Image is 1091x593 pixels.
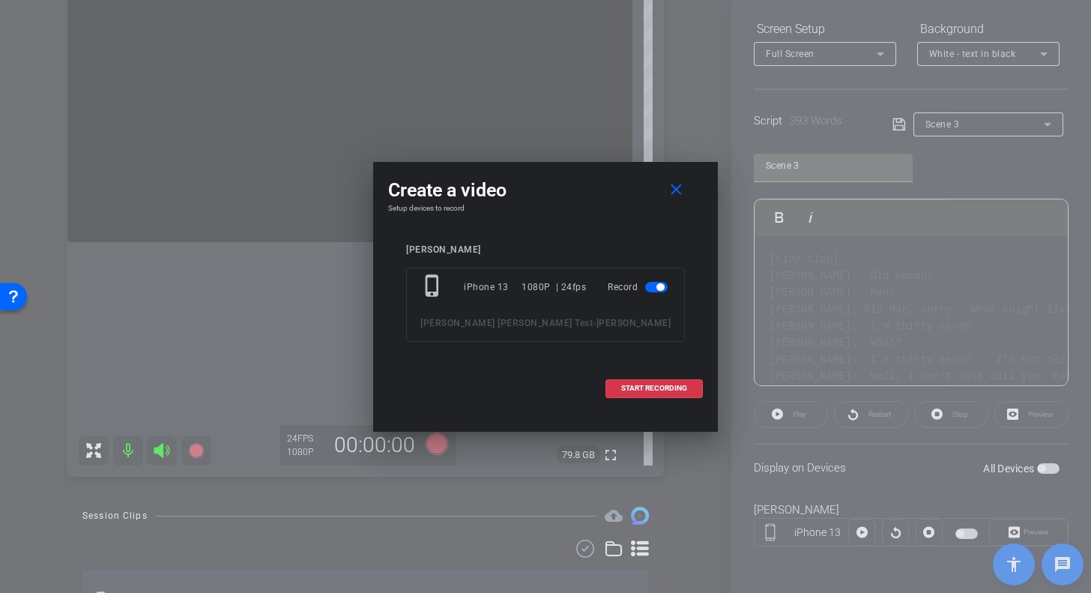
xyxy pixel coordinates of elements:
div: 1080P | 24fps [522,274,586,301]
h4: Setup devices to record [388,204,703,213]
div: [PERSON_NAME] [406,244,685,256]
mat-icon: close [667,181,686,199]
button: START RECORDING [605,379,703,398]
span: [PERSON_NAME] [PERSON_NAME] Test [420,318,593,328]
span: START RECORDING [621,385,687,392]
div: iPhone 13 [464,274,522,301]
span: [PERSON_NAME] [596,318,671,328]
mat-icon: phone_iphone [420,274,447,301]
span: - [593,318,596,328]
div: Create a video [388,177,703,204]
div: Record [608,274,671,301]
